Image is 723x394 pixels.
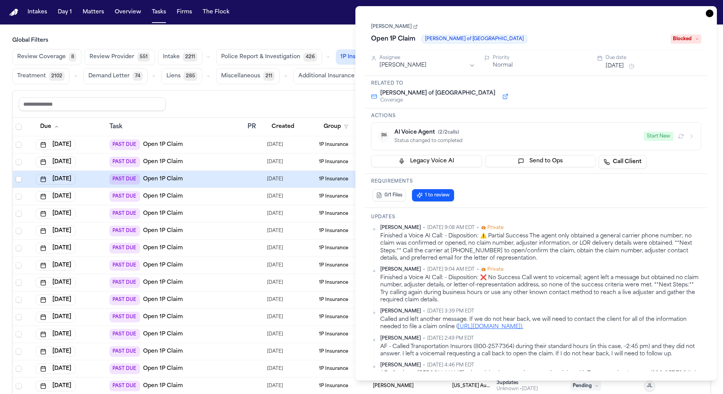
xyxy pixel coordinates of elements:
[109,226,140,236] span: PAST DUE
[319,142,348,148] span: 1P Insurance
[183,52,197,62] span: 2211
[379,55,475,61] div: Assignee
[487,266,503,273] span: Private
[112,5,144,19] button: Overview
[161,68,202,84] button: Liens285
[371,178,701,185] h3: Requirements
[36,191,76,202] button: [DATE]
[458,324,523,330] a: [URL][DOMAIN_NAME]).
[267,157,283,167] span: 7/21/2025, 11:04:18 AM
[109,208,140,219] span: PAST DUE
[497,386,538,392] div: Last updated by System at 8/26/2025, 2:50:08 PM
[373,189,406,201] button: 0/1 Files
[36,329,76,340] button: [DATE]
[380,370,701,385] div: AF - Spoke to [PERSON_NAME] who advised we need to open the claim with Transportation Insurors (8...
[427,335,474,342] span: [DATE] 2:49 PM EDT
[606,62,624,70] button: [DATE]
[380,232,701,262] div: Finished a Voice AI Call: - Disposition: ⚠️ Partial Success The agent only obtained a general car...
[17,72,46,80] span: Treatment
[267,174,283,185] span: 6/23/2025, 8:16:15 AM
[340,53,375,61] span: 1P Insurance
[36,346,76,357] button: [DATE]
[109,381,140,391] span: PAST DUE
[143,262,183,269] a: Open 1P Claim
[676,132,686,141] button: Refresh
[184,72,197,81] span: 285
[267,312,283,322] span: 8/12/2025, 8:45:08 AM
[143,330,183,338] a: Open 1P Claim
[85,49,155,65] button: Review Provider551
[380,266,421,273] span: [PERSON_NAME]
[319,366,348,372] span: 1P Insurance
[49,72,65,81] span: 2102
[599,155,646,169] a: Call Client
[143,296,183,304] a: Open 1P Claim
[298,72,355,80] span: Additional Insurance
[143,348,183,355] a: Open 1P Claim
[427,225,475,231] span: [DATE] 9:08 AM EDT
[394,138,639,144] div: Status changed to completed
[90,53,134,61] span: Review Provider
[427,308,474,314] span: [DATE] 3:39 PM EDT
[248,122,261,131] div: PR
[493,62,513,69] button: Normal
[380,343,701,358] div: AF - Called Transportation Insurors (800-257-7364) during their standard hours (in this case, ~2:...
[319,331,348,337] span: 1P Insurance
[319,383,348,389] span: 1P Insurance
[16,331,22,337] span: Select row
[267,363,283,374] span: 8/21/2025, 10:39:03 AM
[143,382,183,390] a: Open 1P Claim
[16,142,22,148] span: Select row
[380,90,495,97] span: [PERSON_NAME] of [GEOGRAPHIC_DATA]
[143,227,183,235] a: Open 1P Claim
[267,381,283,391] span: 8/21/2025, 10:42:49 AM
[24,5,50,19] button: Intakes
[80,5,107,19] button: Matters
[36,157,76,167] button: [DATE]
[174,5,195,19] a: Firms
[109,122,241,131] div: Task
[200,5,233,19] button: The Flock
[109,157,140,167] span: PAST DUE
[12,37,711,44] h3: Global Filters
[380,316,701,331] div: Called and left another message. If we do not hear back, we will need to contact the client for a...
[149,5,169,19] button: Tasks
[16,366,22,372] span: Select row
[69,52,77,62] span: 8
[16,348,22,355] span: Select row
[570,381,601,391] span: Pending
[371,113,701,119] h3: Actions
[143,365,183,373] a: Open 1P Claim
[267,208,283,219] span: 7/18/2025, 9:25:38 AM
[158,49,202,65] button: Intake2211
[477,266,479,273] span: •
[109,294,140,305] span: PAST DUE
[36,243,76,253] button: [DATE]
[293,68,370,84] button: Additional Insurance0
[221,72,260,80] span: Miscellaneous
[143,244,183,252] a: Open 1P Claim
[371,155,482,167] button: Legacy Voice AI
[143,158,183,166] a: Open 1P Claim
[303,52,317,62] span: 426
[109,346,140,357] span: PAST DUE
[380,97,495,103] span: Coverage
[425,192,449,198] span: 1 to review
[36,381,76,391] button: [DATE]
[493,55,588,61] div: Priority
[109,363,140,374] span: PAST DUE
[423,266,425,273] span: •
[671,34,701,44] span: Blocked
[16,297,22,303] span: Select row
[606,55,701,61] div: Due date
[36,120,64,134] button: Due
[36,174,76,185] button: [DATE]
[267,243,283,253] span: 8/22/2025, 9:43:35 AM
[427,266,475,273] span: [DATE] 9:04 AM EDT
[36,226,76,236] button: [DATE]
[438,130,459,135] span: ( 2 / 2 calls)
[267,294,283,305] span: 8/22/2025, 9:43:55 AM
[109,260,140,271] span: PAST DUE
[423,335,425,342] span: •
